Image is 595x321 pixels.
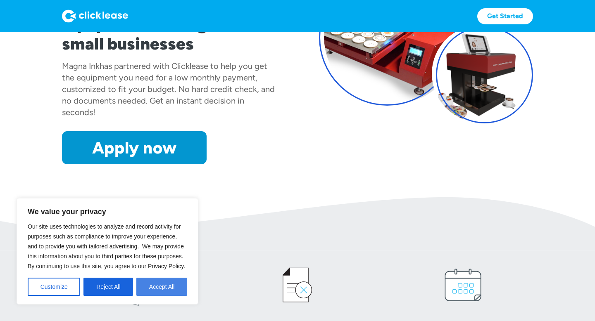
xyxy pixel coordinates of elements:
a: Get Started [477,8,533,24]
a: Apply now [62,131,207,164]
h1: Equipment leasing for small businesses [62,14,276,54]
span: Our site uses technologies to analyze and record activity for purposes such as compliance to impr... [28,223,185,269]
button: Reject All [83,278,133,296]
img: credit icon [273,260,322,310]
img: calendar icon [438,260,488,310]
button: Customize [28,278,80,296]
p: We value your privacy [28,207,187,217]
button: Accept All [136,278,187,296]
img: Logo [62,9,128,23]
div: has partnered with Clicklease to help you get the equipment you need for a low monthly payment, c... [62,61,275,117]
div: Magna Ink [62,61,100,71]
div: We value your privacy [17,198,198,304]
